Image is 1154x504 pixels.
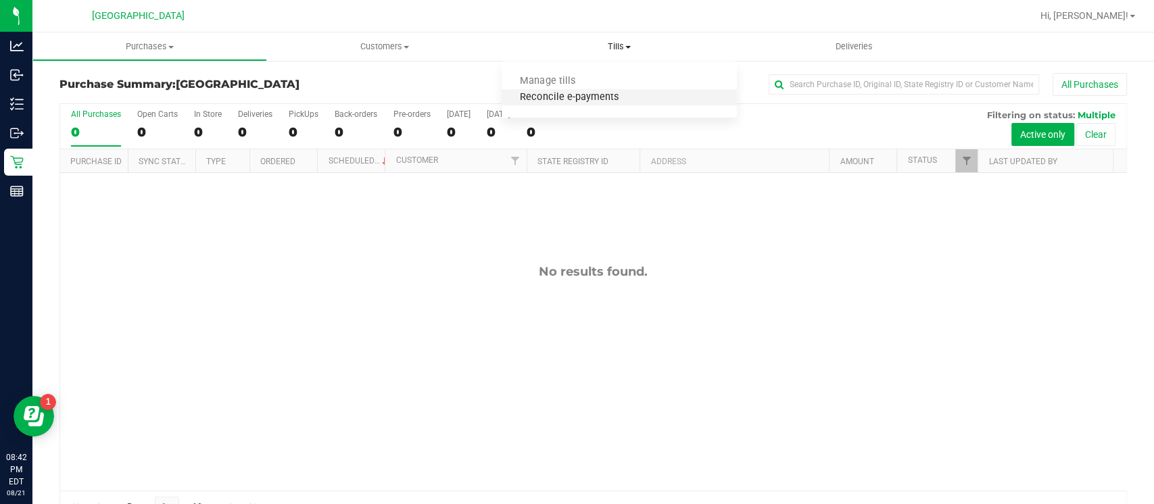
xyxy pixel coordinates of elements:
[260,157,295,166] a: Ordered
[10,68,24,82] inline-svg: Inbound
[737,32,971,61] a: Deliveries
[10,39,24,53] inline-svg: Analytics
[14,396,54,436] iframe: Resource center
[1076,123,1115,146] button: Clear
[987,109,1075,120] span: Filtering on status:
[10,126,24,140] inline-svg: Outbound
[487,109,510,119] div: [DATE]
[33,41,266,53] span: Purchases
[40,394,56,410] iframe: Resource center unread badge
[447,109,471,119] div: [DATE]
[640,149,829,173] th: Address
[502,76,593,87] span: Manage tills
[268,41,501,53] span: Customers
[71,109,121,119] div: All Purchases
[92,10,185,22] span: [GEOGRAPHIC_DATA]
[1053,73,1127,96] button: All Purchases
[907,155,936,165] a: Status
[10,155,24,169] inline-svg: Retail
[206,157,226,166] a: Type
[955,149,978,172] a: Filter
[10,184,24,198] inline-svg: Reports
[502,92,636,103] span: Reconcile e-payments
[10,97,24,111] inline-svg: Inventory
[194,109,222,119] div: In Store
[988,157,1057,166] a: Last Updated By
[238,109,272,119] div: Deliveries
[527,124,577,140] div: 0
[194,124,222,140] div: 0
[238,124,272,140] div: 0
[59,78,415,91] h3: Purchase Summary:
[537,157,608,166] a: State Registry ID
[504,149,527,172] a: Filter
[502,32,736,61] a: Tills Manage tills Reconcile e-payments
[139,157,191,166] a: Sync Status
[502,41,736,53] span: Tills
[395,155,437,165] a: Customer
[393,109,431,119] div: Pre-orders
[393,124,431,140] div: 0
[137,109,178,119] div: Open Carts
[335,109,377,119] div: Back-orders
[769,74,1039,95] input: Search Purchase ID, Original ID, State Registry ID or Customer Name...
[176,78,299,91] span: [GEOGRAPHIC_DATA]
[289,124,318,140] div: 0
[60,264,1126,279] div: No results found.
[840,157,873,166] a: Amount
[1011,123,1074,146] button: Active only
[1040,10,1128,21] span: Hi, [PERSON_NAME]!
[447,124,471,140] div: 0
[137,124,178,140] div: 0
[32,32,267,61] a: Purchases
[71,124,121,140] div: 0
[6,451,26,488] p: 08:42 PM EDT
[267,32,502,61] a: Customers
[817,41,891,53] span: Deliveries
[6,488,26,498] p: 08/21
[328,156,389,166] a: Scheduled
[335,124,377,140] div: 0
[1078,109,1115,120] span: Multiple
[487,124,510,140] div: 0
[70,157,122,166] a: Purchase ID
[289,109,318,119] div: PickUps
